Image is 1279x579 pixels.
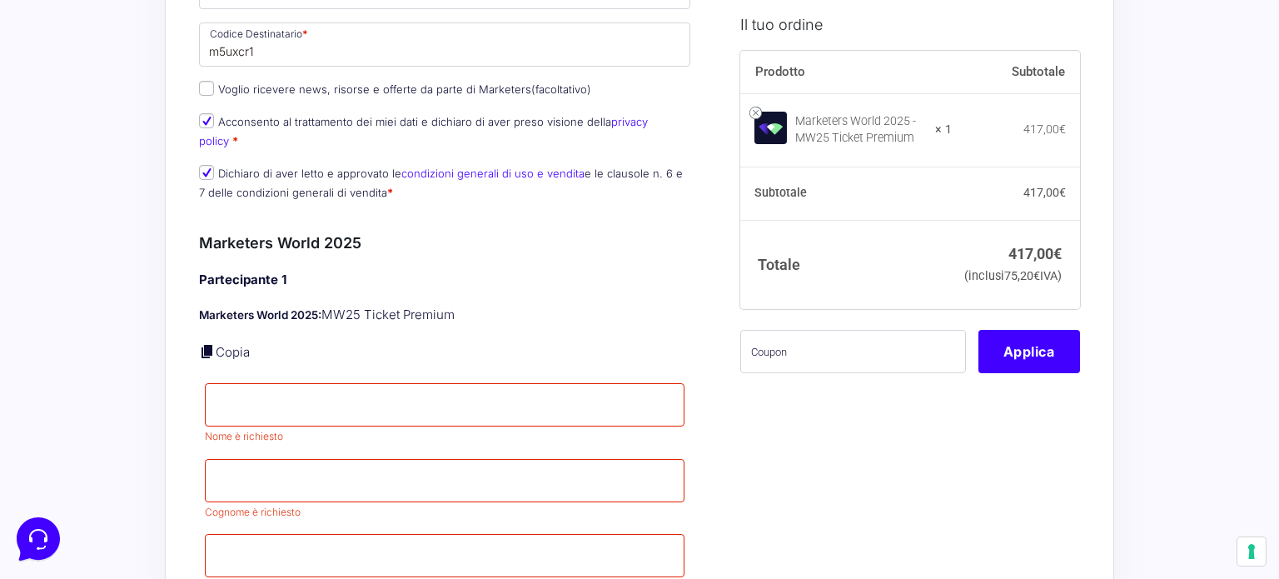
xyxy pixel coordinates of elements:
button: Aiuto [217,426,320,464]
input: Codice Destinatario * [199,22,690,66]
bdi: 417,00 [1023,122,1066,136]
button: Messaggi [116,426,218,464]
a: condizioni generali di uso e vendita [401,167,585,180]
img: dark [53,93,87,127]
span: € [1053,244,1062,262]
h4: Partecipante 1 [199,271,690,290]
p: Messaggi [144,449,189,464]
img: dark [27,93,60,127]
span: Le tue conversazioni [27,67,142,80]
img: Marketers World 2025 - MW25 Ticket Premium [754,111,787,143]
p: Home [50,449,78,464]
span: 75,20 [1004,269,1040,283]
span: Trova una risposta [27,207,130,220]
small: (inclusi IVA) [964,269,1062,283]
input: Coupon [740,330,966,373]
label: Acconsento al trattamento dei miei dati e dichiaro di aver preso visione della [199,115,648,147]
span: € [1033,269,1040,283]
span: (facoltativo) [531,82,591,96]
bdi: 417,00 [1008,244,1062,262]
bdi: 417,00 [1023,186,1066,199]
span: Nome è richiesto [205,430,283,442]
span: Cognome è richiesto [205,506,301,518]
div: Marketers World 2025 - MW25 Ticket Premium [795,113,925,147]
strong: Marketers World 2025: [199,308,321,322]
th: Totale [740,220,953,309]
input: Acconsento al trattamento dei miei dati e dichiaro di aver preso visione dellaprivacy policy [199,113,214,128]
a: Copia [216,344,250,360]
p: MW25 Ticket Premium [199,306,690,325]
th: Subtotale [740,167,953,220]
button: Inizia una conversazione [27,140,306,173]
label: Dichiaro di aver letto e approvato le e le clausole n. 6 e 7 delle condizioni generali di vendita [199,167,683,199]
span: € [1059,122,1066,136]
input: Cerca un articolo... [37,242,272,259]
span: Inizia una conversazione [108,150,246,163]
input: Voglio ricevere news, risorse e offerte da parte di Marketers(facoltativo) [199,81,214,96]
a: Apri Centro Assistenza [177,207,306,220]
h2: Ciao da Marketers 👋 [13,13,280,40]
label: Voglio ricevere news, risorse e offerte da parte di Marketers [199,82,591,96]
button: Home [13,426,116,464]
button: Le tue preferenze relative al consenso per le tecnologie di tracciamento [1237,537,1266,566]
p: Aiuto [256,449,281,464]
img: dark [80,93,113,127]
input: Dichiaro di aver letto e approvato lecondizioni generali di uso e venditae le clausole n. 6 e 7 d... [199,165,214,180]
h3: Marketers World 2025 [199,232,690,254]
a: Copia i dettagli dell'acquirente [199,343,216,360]
span: € [1059,186,1066,199]
h3: Il tuo ordine [740,12,1080,35]
button: Applica [978,330,1080,373]
th: Subtotale [952,50,1080,93]
strong: × 1 [935,122,952,138]
iframe: Customerly Messenger Launcher [13,514,63,564]
th: Prodotto [740,50,953,93]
